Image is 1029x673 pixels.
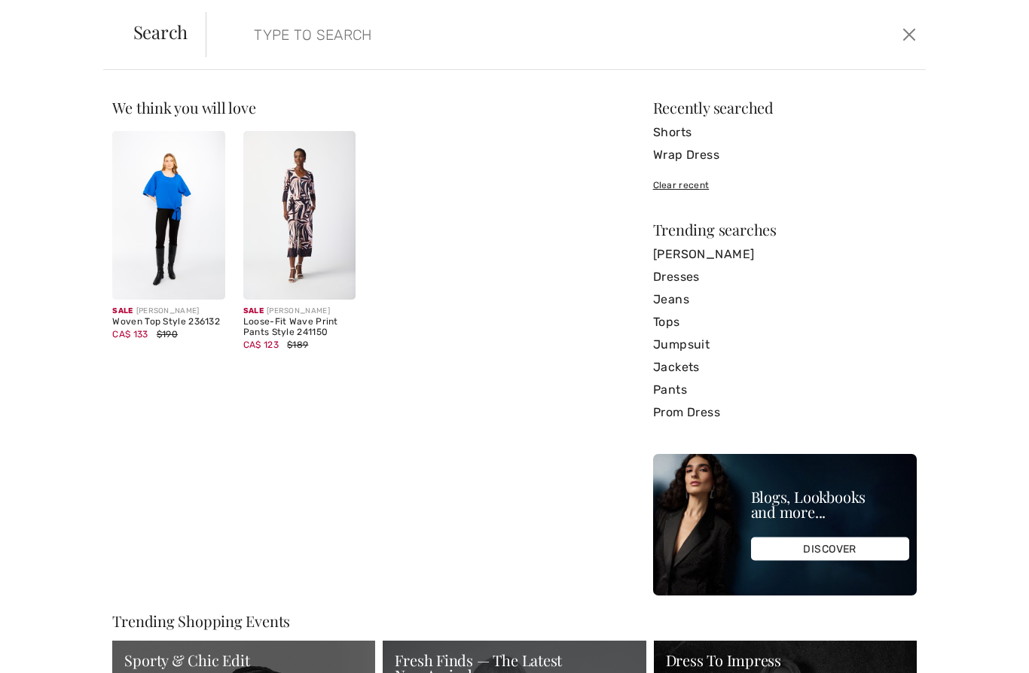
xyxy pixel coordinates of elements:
span: Chat [37,11,68,24]
span: CA$ 123 [243,340,279,350]
div: Recently searched [653,100,917,115]
span: Sale [243,306,264,315]
img: Blogs, Lookbooks and more... [653,454,917,595]
div: Dress To Impress [666,653,905,668]
div: Sporty & Chic Edit [124,653,363,668]
button: Close [898,23,921,47]
a: Prom Dress [653,401,917,424]
div: Clear recent [653,178,917,192]
a: Wrap Dress [653,144,917,166]
span: We think you will love [112,97,255,117]
div: Trending searches [653,222,917,237]
div: Woven Top Style 236132 [112,317,224,327]
a: Jackets [653,356,917,379]
span: Sale [112,306,133,315]
a: Dresses [653,266,917,288]
img: Loose-Fit Wave Print Pants Style 241150. Midnight Blue/Multi [243,131,356,300]
div: [PERSON_NAME] [112,306,224,317]
a: Shorts [653,121,917,144]
span: $190 [157,329,178,340]
a: Tops [653,311,917,333]
div: [PERSON_NAME] [243,306,356,317]
a: Pants [653,379,917,401]
div: Blogs, Lookbooks and more... [751,489,909,519]
a: Jumpsuit [653,333,917,356]
input: TYPE TO SEARCH [243,12,734,57]
span: Search [133,23,188,41]
div: Trending Shopping Events [112,614,916,629]
div: Loose-Fit Wave Print Pants Style 241150 [243,317,356,338]
span: CA$ 133 [112,329,148,340]
div: DISCOVER [751,537,909,561]
span: $189 [287,340,308,350]
a: Jeans [653,288,917,311]
a: [PERSON_NAME] [653,243,917,266]
img: Frank Lyman Woven Top Style 236132. Royal [112,131,224,300]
